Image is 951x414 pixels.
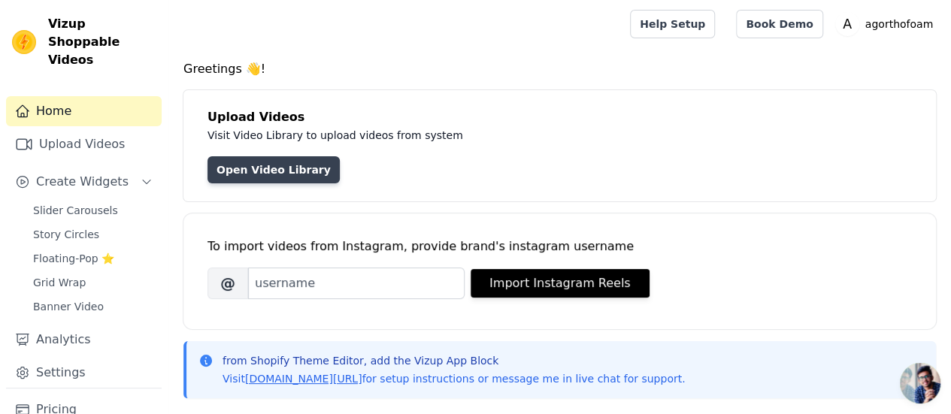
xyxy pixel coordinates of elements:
p: Visit for setup instructions or message me in live chat for support. [223,371,685,386]
p: Visit Video Library to upload videos from system [207,126,881,144]
span: Floating-Pop ⭐ [33,251,114,266]
a: Open Video Library [207,156,340,183]
h4: Greetings 👋! [183,60,936,78]
a: Slider Carousels [24,200,162,221]
span: Banner Video [33,299,104,314]
input: username [248,267,465,299]
a: Help Setup [630,10,715,38]
p: agorthofoam [859,11,939,38]
img: Vizup [12,30,36,54]
button: Create Widgets [6,167,162,197]
h4: Upload Videos [207,108,912,126]
a: Home [6,96,162,126]
a: Story Circles [24,224,162,245]
span: Grid Wrap [33,275,86,290]
span: Create Widgets [36,173,129,191]
text: A [843,17,852,32]
button: A agorthofoam [835,11,939,38]
span: @ [207,267,248,299]
span: Story Circles [33,227,99,242]
a: Book Demo [736,10,822,38]
a: Grid Wrap [24,272,162,293]
a: Open chat [900,363,940,403]
a: [DOMAIN_NAME][URL] [245,373,362,385]
span: Vizup Shoppable Videos [48,15,156,69]
div: To import videos from Instagram, provide brand's instagram username [207,237,912,255]
a: Floating-Pop ⭐ [24,248,162,269]
a: Settings [6,358,162,388]
a: Upload Videos [6,129,162,159]
span: Slider Carousels [33,203,118,218]
a: Analytics [6,325,162,355]
a: Banner Video [24,296,162,317]
p: from Shopify Theme Editor, add the Vizup App Block [223,353,685,368]
button: Import Instagram Reels [471,269,650,298]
